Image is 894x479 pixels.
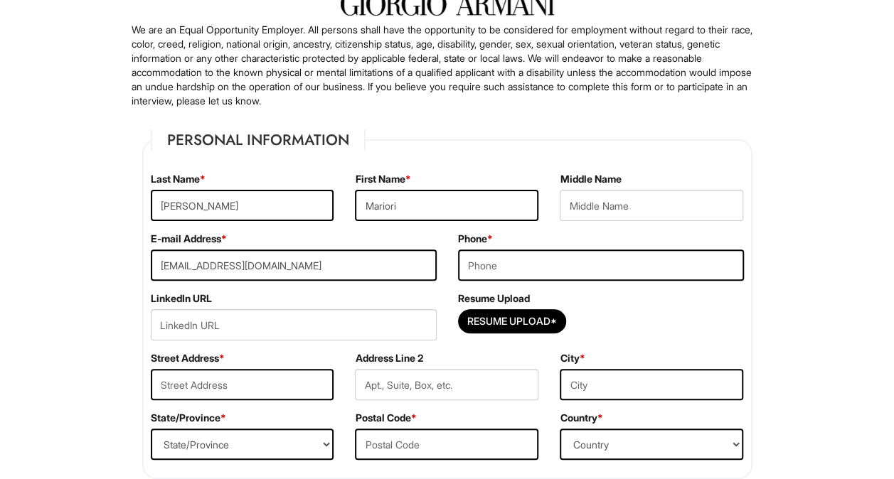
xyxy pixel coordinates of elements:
label: City [560,351,585,365]
label: Country [560,411,602,425]
p: We are an Equal Opportunity Employer. All persons shall have the opportunity to be considered for... [132,23,763,108]
label: State/Province [151,411,226,425]
input: E-mail Address [151,249,437,281]
input: First Name [355,190,538,221]
label: Postal Code [355,411,416,425]
legend: Personal Information [151,129,366,151]
select: Country [560,429,743,460]
label: Resume Upload [458,291,530,306]
label: Address Line 2 [355,351,422,365]
label: First Name [355,172,410,186]
input: Middle Name [560,190,743,221]
input: Apt., Suite, Box, etc. [355,369,538,400]
button: Resume Upload*Resume Upload* [458,309,566,333]
label: Phone [458,232,493,246]
input: City [560,369,743,400]
label: Street Address [151,351,225,365]
label: Middle Name [560,172,621,186]
input: Last Name [151,190,334,221]
label: E-mail Address [151,232,227,246]
input: Phone [458,249,744,281]
label: Last Name [151,172,206,186]
label: LinkedIn URL [151,291,212,306]
input: Postal Code [355,429,538,460]
input: Street Address [151,369,334,400]
input: LinkedIn URL [151,309,437,340]
select: State/Province [151,429,334,460]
